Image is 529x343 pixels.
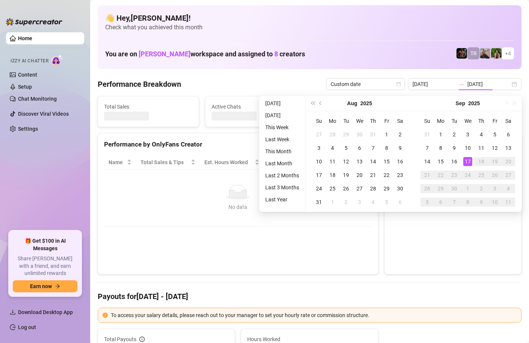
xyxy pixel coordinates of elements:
[104,155,136,170] th: Name
[458,81,464,87] span: to
[274,50,278,58] span: 8
[98,291,521,302] h4: Payouts for [DATE] - [DATE]
[139,337,145,342] span: info-circle
[109,158,125,166] span: Name
[491,48,502,59] img: Nathaniel
[413,80,455,88] input: Start date
[13,280,77,292] button: Earn nowarrow-right
[18,84,32,90] a: Setup
[458,81,464,87] span: swap-right
[467,80,510,88] input: End date
[505,49,511,57] span: + 4
[480,48,490,59] img: LC
[18,96,57,102] a: Chat Monitoring
[141,158,189,166] span: Total Sales & Tips
[331,79,401,90] span: Custom date
[18,35,32,41] a: Home
[13,255,77,277] span: Share [PERSON_NAME] with a friend, and earn unlimited rewards
[13,237,77,252] span: 🎁 Get $100 in AI Messages
[312,155,372,170] th: Chat Conversion
[11,57,48,65] span: Izzy AI Chatter
[6,18,62,26] img: logo-BBDzfeDw.svg
[204,158,254,166] div: Est. Hours Worked
[105,13,514,23] h4: 👋 Hey, [PERSON_NAME] !
[111,311,517,319] div: To access your salary details, please reach out to your manager to set your hourly rate or commis...
[98,79,181,89] h4: Performance Breakdown
[18,126,38,132] a: Settings
[18,111,69,117] a: Discover Viral Videos
[136,155,200,170] th: Total Sales & Tips
[112,203,364,211] div: No data
[18,309,73,315] span: Download Desktop App
[103,313,108,318] span: exclamation-circle
[317,158,361,166] span: Chat Conversion
[18,324,36,330] a: Log out
[55,284,60,289] span: arrow-right
[456,48,467,59] img: Trent
[18,72,37,78] a: Content
[104,103,193,111] span: Total Sales
[51,54,63,65] img: AI Chatter
[139,50,190,58] span: [PERSON_NAME]
[104,139,372,150] div: Performance by OnlyFans Creator
[30,283,52,289] span: Earn now
[212,103,300,111] span: Active Chats
[10,309,16,315] span: download
[264,155,312,170] th: Sales / Hour
[268,158,302,166] span: Sales / Hour
[470,49,477,57] span: TR
[396,82,401,86] span: calendar
[319,103,408,111] span: Messages Sent
[105,50,305,58] h1: You are on workspace and assigned to creators
[105,23,514,32] span: Check what you achieved this month
[391,139,515,150] div: Sales by OnlyFans Creator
